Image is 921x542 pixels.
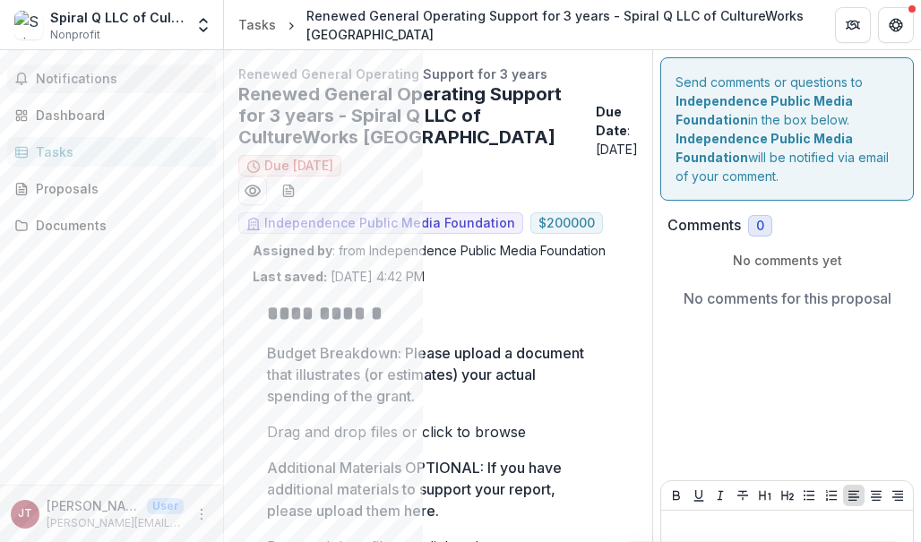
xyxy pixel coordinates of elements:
[253,267,425,286] p: [DATE] 4:42 PM
[7,65,216,93] button: Notifications
[732,485,753,506] button: Strike
[36,142,202,161] div: Tasks
[7,100,216,130] a: Dashboard
[306,6,806,44] div: Renewed General Operating Support for 3 years - Spiral Q LLC of CultureWorks [GEOGRAPHIC_DATA]
[267,421,526,443] p: Drag and drop files or
[777,485,798,506] button: Heading 2
[798,485,820,506] button: Bullet List
[887,485,908,506] button: Align Right
[756,219,764,234] span: 0
[238,65,638,83] p: Renewed General Operating Support for 3 years
[264,159,333,174] span: Due [DATE]
[596,104,627,138] strong: Due Date
[267,457,598,521] p: Additional Materials OPTIONAL: If you have additional materials to support your report, please up...
[267,342,598,407] p: Budget Breakdown: Please upload a document that illustrates (or estimates) your actual spending o...
[684,288,891,309] p: No comments for this proposal
[50,27,100,43] span: Nonprofit
[36,72,209,87] span: Notifications
[667,217,741,234] h2: Comments
[238,176,267,205] button: Preview 29c3ba66-4aea-4c3c-bd0c-a6a22ebe1f3d.pdf
[7,211,216,240] a: Documents
[688,485,710,506] button: Underline
[36,106,202,125] div: Dashboard
[14,11,43,39] img: Spiral Q LLC of CultureWorks Greater Philadelphia
[50,8,184,27] div: Spiral Q LLC of CultureWorks Greater [GEOGRAPHIC_DATA]
[238,83,589,148] h2: Renewed General Operating Support for 3 years - Spiral Q LLC of CultureWorks [GEOGRAPHIC_DATA]
[710,485,731,506] button: Italicize
[666,485,687,506] button: Bold
[231,3,813,47] nav: breadcrumb
[231,12,283,38] a: Tasks
[264,216,515,231] span: Independence Public Media Foundation
[253,241,624,260] p: : from Independence Public Media Foundation
[47,496,140,515] p: [PERSON_NAME]
[191,7,216,43] button: Open entity switcher
[36,216,202,235] div: Documents
[36,179,202,198] div: Proposals
[18,508,32,520] div: Jennifer Turnbull
[47,515,184,531] p: [PERSON_NAME][EMAIL_ADDRESS][DOMAIN_NAME]
[676,93,853,127] strong: Independence Public Media Foundation
[835,7,871,43] button: Partners
[422,423,526,441] span: click to browse
[7,137,216,167] a: Tasks
[754,485,776,506] button: Heading 1
[865,485,887,506] button: Align Center
[660,57,914,201] div: Send comments or questions to in the box below. will be notified via email of your comment.
[676,131,853,165] strong: Independence Public Media Foundation
[147,498,184,514] p: User
[538,216,595,231] span: $ 200000
[667,251,907,270] p: No comments yet
[596,102,638,159] p: : [DATE]
[274,176,303,205] button: download-word-button
[878,7,914,43] button: Get Help
[238,15,276,34] div: Tasks
[191,503,212,525] button: More
[253,269,327,284] strong: Last saved:
[253,243,332,258] strong: Assigned by
[7,174,216,203] a: Proposals
[843,485,865,506] button: Align Left
[821,485,842,506] button: Ordered List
